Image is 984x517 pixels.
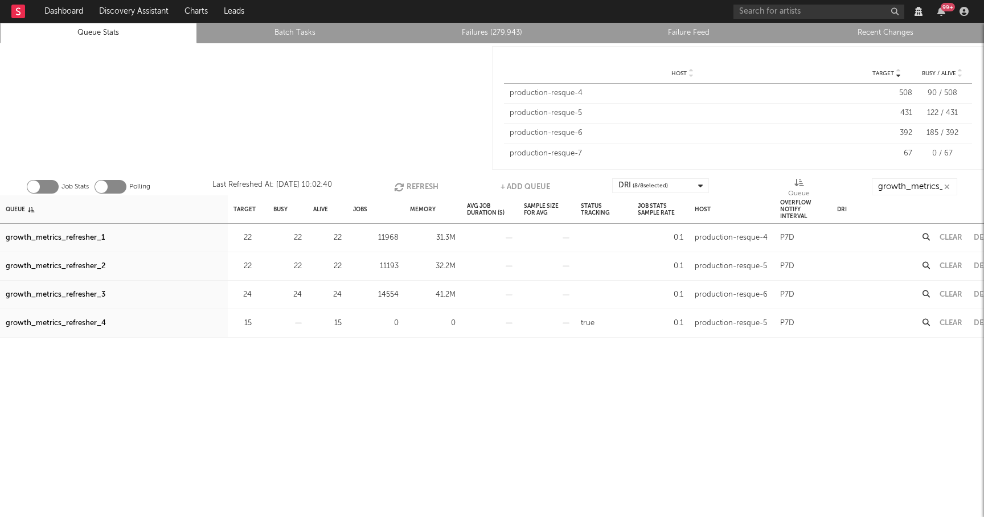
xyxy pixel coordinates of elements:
[940,291,962,298] button: Clear
[129,180,150,194] label: Polling
[400,26,584,40] a: Failures (279,943)
[695,231,768,245] div: production-resque-4
[780,260,794,273] div: P7D
[273,197,288,221] div: Busy
[233,197,256,221] div: Target
[638,260,683,273] div: 0.1
[524,197,569,221] div: Sample Size For Avg
[872,178,957,195] input: Search...
[941,3,955,11] div: 99 +
[510,108,855,119] div: production-resque-5
[597,26,781,40] a: Failure Feed
[633,179,668,192] span: ( 8 / 8 selected)
[788,187,810,200] div: Queue
[918,88,966,99] div: 90 / 508
[510,88,855,99] div: production-resque-4
[940,234,962,241] button: Clear
[6,288,105,302] a: growth_metrics_refresher_3
[353,260,399,273] div: 11193
[918,148,966,159] div: 0 / 67
[410,260,456,273] div: 32.2M
[394,178,438,195] button: Refresh
[918,108,966,119] div: 122 / 431
[6,26,191,40] a: Queue Stats
[861,128,912,139] div: 392
[467,197,512,221] div: Avg Job Duration (s)
[695,260,767,273] div: production-resque-5
[233,317,252,330] div: 15
[793,26,978,40] a: Recent Changes
[212,178,332,195] div: Last Refreshed At: [DATE] 10:02:40
[313,288,342,302] div: 24
[695,197,711,221] div: Host
[922,70,956,77] span: Busy / Alive
[861,108,912,119] div: 431
[780,317,794,330] div: P7D
[618,179,668,192] div: DRI
[233,288,252,302] div: 24
[638,231,683,245] div: 0.1
[695,288,768,302] div: production-resque-6
[313,317,342,330] div: 15
[671,70,687,77] span: Host
[353,231,399,245] div: 11968
[6,317,106,330] a: growth_metrics_refresher_4
[313,197,328,221] div: Alive
[410,317,456,330] div: 0
[353,197,367,221] div: Jobs
[410,231,456,245] div: 31.3M
[313,231,342,245] div: 22
[6,197,34,221] div: Queue
[861,88,912,99] div: 508
[273,288,302,302] div: 24
[203,26,388,40] a: Batch Tasks
[872,70,894,77] span: Target
[780,197,826,221] div: Overflow Notify Interval
[233,260,252,273] div: 22
[638,197,683,221] div: Job Stats Sample Rate
[233,231,252,245] div: 22
[937,7,945,16] button: 99+
[837,197,847,221] div: DRI
[940,262,962,270] button: Clear
[940,319,962,327] button: Clear
[410,197,436,221] div: Memory
[6,231,105,245] a: growth_metrics_refresher_1
[6,260,105,273] a: growth_metrics_refresher_2
[780,231,794,245] div: P7D
[780,288,794,302] div: P7D
[581,317,594,330] div: true
[638,288,683,302] div: 0.1
[273,231,302,245] div: 22
[788,178,810,200] div: Queue
[353,288,399,302] div: 14554
[918,128,966,139] div: 185 / 392
[273,260,302,273] div: 22
[695,317,767,330] div: production-resque-5
[733,5,904,19] input: Search for artists
[353,317,399,330] div: 0
[501,178,550,195] button: + Add Queue
[510,128,855,139] div: production-resque-6
[313,260,342,273] div: 22
[510,148,855,159] div: production-resque-7
[861,148,912,159] div: 67
[581,197,626,221] div: Status Tracking
[638,317,683,330] div: 0.1
[410,288,456,302] div: 41.2M
[61,180,89,194] label: Job Stats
